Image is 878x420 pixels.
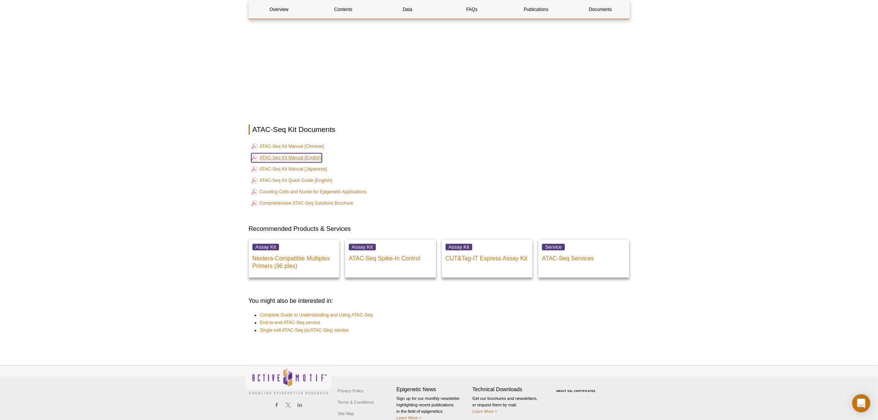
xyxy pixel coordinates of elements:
table: Click to Verify - This site chose Symantec SSL for secure e-commerce and confidential communicati... [549,379,605,395]
a: Privacy Policy [336,385,366,396]
a: ATAC-Seq Kit Manual [Chinese] [251,142,324,151]
a: Assay Kit ATAC-Seq Spike-In Control [345,239,436,277]
a: Documents [570,0,631,19]
a: FAQs [441,0,502,19]
a: Service ATAC-Seq Services [538,239,629,277]
a: End-to-end ATAC-Seq service [260,319,320,326]
p: CUT&Tag-IT Express Assay Kit [446,251,529,262]
span: Service [542,244,565,250]
a: Learn More > [473,409,498,414]
a: Terms & Conditions [336,396,376,408]
a: ATAC-Seq Kit Manual [English] [251,153,322,162]
a: Comprehensive ATAC-Seq Solutions Brochure [251,199,353,208]
span: Assay Kit [349,244,376,250]
a: Counting Cells and Nuclei for Epigenetic Applications [251,187,367,196]
p: ATAC-Seq Spike-In Control [349,251,432,262]
a: Learn More > [397,415,422,420]
a: Publications [506,0,566,19]
p: Get our brochures and newsletters, or request them by mail. [473,395,545,415]
a: ATAC-Seq Kit Manual [Japanese] [251,165,327,174]
span: Assay Kit [446,244,473,250]
p: ATAC-Seq Services [542,251,626,262]
a: Assay Kit CUT&Tag-IT Express Assay Kit [442,239,533,277]
a: ATAC-Seq Kit Quick Guide [English] [251,176,333,185]
img: Active Motif, [245,365,332,396]
span: Assay Kit [252,244,279,250]
h4: Technical Downloads [473,386,545,393]
a: Site Map [336,408,356,419]
h3: Recommended Products & Services [249,224,630,234]
a: Single-cell ATAC-Seq (scATAC-Seq) service [260,326,349,334]
p: Nextera-Compatible Multiplex Primers (96 plex) [252,251,336,270]
h2: ATAC-Seq Kit Documents [249,124,630,135]
a: Overview [249,0,309,19]
a: Data [377,0,438,19]
h4: Epigenetic News [397,386,469,393]
a: ABOUT SSL CERTIFICATES [556,390,596,392]
h3: You might also be interested in: [249,296,630,306]
a: Assay Kit Nextera-Compatible Multiplex Primers (96 plex) [249,239,340,277]
a: Complete Guide to Understanding and Using ATAC-Seq [260,311,373,319]
a: Contents [313,0,374,19]
div: Open Intercom Messenger [852,394,870,412]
